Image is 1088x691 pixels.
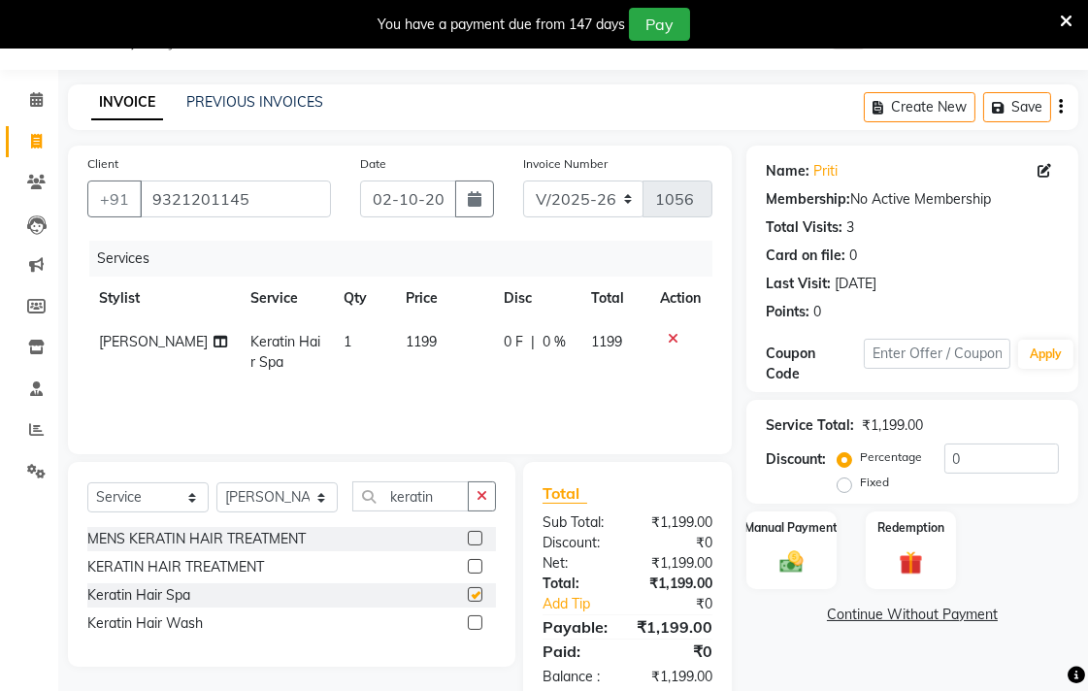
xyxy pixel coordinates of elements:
[406,333,437,350] span: 1199
[528,553,628,574] div: Net:
[648,277,712,320] th: Action
[892,548,931,577] img: _gift.svg
[87,613,203,634] div: Keratin Hair Wash
[186,93,323,111] a: PREVIOUS INVOICES
[629,8,690,41] button: Pay
[528,533,628,553] div: Discount:
[864,339,1010,369] input: Enter Offer / Coupon Code
[579,277,648,320] th: Total
[528,667,628,687] div: Balance :
[528,640,628,663] div: Paid:
[628,667,728,687] div: ₹1,199.00
[628,533,728,553] div: ₹0
[766,274,831,294] div: Last Visit:
[622,615,727,639] div: ₹1,199.00
[644,594,727,614] div: ₹0
[862,415,923,436] div: ₹1,199.00
[846,217,854,238] div: 3
[628,640,728,663] div: ₹0
[89,241,727,277] div: Services
[860,474,889,491] label: Fixed
[864,92,975,122] button: Create New
[87,585,190,606] div: Keratin Hair Spa
[394,277,492,320] th: Price
[523,155,608,173] label: Invoice Number
[860,448,922,466] label: Percentage
[877,519,944,537] label: Redemption
[766,246,845,266] div: Card on file:
[766,189,1059,210] div: No Active Membership
[352,481,469,511] input: Search or Scan
[766,217,842,238] div: Total Visits:
[378,15,625,35] div: You have a payment due from 147 days
[983,92,1051,122] button: Save
[140,181,331,217] input: Search by Name/Mobile/Email/Code
[531,332,535,352] span: |
[87,277,239,320] th: Stylist
[750,605,1074,625] a: Continue Without Payment
[528,594,644,614] a: Add Tip
[849,246,857,266] div: 0
[766,161,809,181] div: Name:
[99,333,208,350] span: [PERSON_NAME]
[766,302,809,322] div: Points:
[504,332,523,352] span: 0 F
[628,553,728,574] div: ₹1,199.00
[543,332,566,352] span: 0 %
[87,181,142,217] button: +91
[528,574,628,594] div: Total:
[360,155,386,173] label: Date
[813,161,838,181] a: Priti
[332,277,394,320] th: Qty
[745,519,839,537] label: Manual Payment
[591,333,622,350] span: 1199
[528,615,622,639] div: Payable:
[773,548,811,576] img: _cash.svg
[1018,340,1073,369] button: Apply
[87,529,306,549] div: MENS KERATIN HAIR TREATMENT
[628,574,728,594] div: ₹1,199.00
[813,302,821,322] div: 0
[87,557,264,577] div: KERATIN HAIR TREATMENT
[250,333,320,371] span: Keratin Hair Spa
[239,277,333,320] th: Service
[835,274,876,294] div: [DATE]
[528,512,628,533] div: Sub Total:
[766,449,826,470] div: Discount:
[543,483,587,504] span: Total
[344,333,351,350] span: 1
[766,415,854,436] div: Service Total:
[766,344,864,384] div: Coupon Code
[91,85,163,120] a: INVOICE
[87,155,118,173] label: Client
[766,189,850,210] div: Membership:
[492,277,579,320] th: Disc
[628,512,728,533] div: ₹1,199.00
